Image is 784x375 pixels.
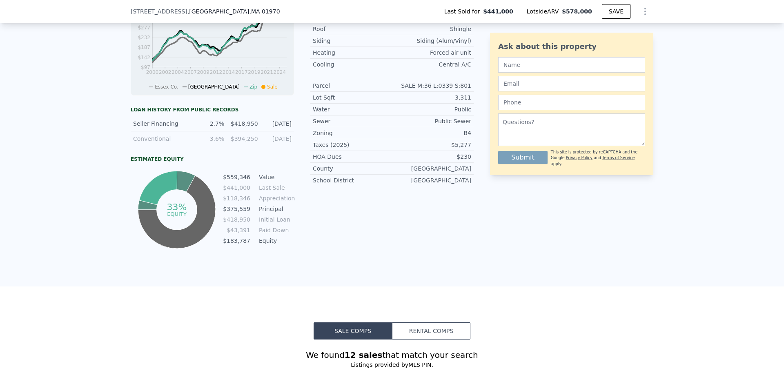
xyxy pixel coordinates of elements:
[249,8,280,15] span: , MA 01970
[392,49,471,57] div: Forced air unit
[196,135,224,143] div: 3.6%
[313,153,392,161] div: HOA Dues
[131,361,653,369] div: Listings provided by MLS PIN .
[138,35,150,40] tspan: $232
[197,69,209,75] tspan: 2009
[313,82,392,90] div: Parcel
[210,69,223,75] tspan: 2012
[138,44,150,50] tspan: $187
[498,41,645,52] div: Ask about this property
[235,69,248,75] tspan: 2017
[248,69,261,75] tspan: 2019
[146,69,159,75] tspan: 2000
[257,183,294,192] td: Last Sale
[392,82,471,90] div: SALE M:36 L:0339 S:801
[131,156,294,162] div: Estimated Equity
[131,107,294,113] div: Loan history from public records
[602,155,635,160] a: Terms of Service
[229,135,258,143] div: $394,250
[313,117,392,125] div: Sewer
[138,25,150,31] tspan: $277
[345,350,383,360] strong: 12 sales
[133,120,191,128] div: Seller Financing
[392,141,471,149] div: $5,277
[257,173,294,182] td: Value
[313,176,392,184] div: School District
[392,129,471,137] div: B4
[171,69,184,75] tspan: 2004
[167,211,187,217] tspan: equity
[159,69,171,75] tspan: 2002
[188,84,240,90] span: [GEOGRAPHIC_DATA]
[187,7,280,16] span: , [GEOGRAPHIC_DATA]
[131,349,653,361] div: We found that match your search
[392,322,470,339] button: Rental Comps
[392,25,471,33] div: Shingle
[196,120,224,128] div: 2.7%
[223,69,235,75] tspan: 2014
[562,8,592,15] span: $578,000
[392,117,471,125] div: Public Sewer
[223,173,251,182] td: $559,346
[257,194,294,203] td: Appreciation
[483,7,513,16] span: $441,000
[392,176,471,184] div: [GEOGRAPHIC_DATA]
[566,155,592,160] a: Privacy Policy
[313,60,392,69] div: Cooling
[131,7,187,16] span: [STREET_ADDRESS]
[392,93,471,102] div: 3,311
[392,37,471,45] div: Siding (Alum/Vinyl)
[274,69,286,75] tspan: 2024
[141,64,150,70] tspan: $97
[223,204,251,213] td: $375,559
[313,37,392,45] div: Siding
[637,3,653,20] button: Show Options
[527,7,562,16] span: Lotside ARV
[257,236,294,245] td: Equity
[267,84,278,90] span: Sale
[223,215,251,224] td: $418,950
[155,84,178,90] span: Essex Co.
[602,4,630,19] button: SAVE
[223,183,251,192] td: $441,000
[313,141,392,149] div: Taxes (2025)
[392,105,471,113] div: Public
[498,57,645,73] input: Name
[498,76,645,91] input: Email
[313,164,392,173] div: County
[392,60,471,69] div: Central A/C
[444,7,483,16] span: Last Sold for
[229,120,258,128] div: $418,950
[314,322,392,339] button: Sale Comps
[223,194,251,203] td: $118,346
[313,129,392,137] div: Zoning
[184,69,197,75] tspan: 2007
[392,153,471,161] div: $230
[223,236,251,245] td: $183,787
[133,135,191,143] div: Conventional
[257,226,294,235] td: Paid Down
[138,55,150,60] tspan: $142
[551,149,645,167] div: This site is protected by reCAPTCHA and the Google and apply.
[263,120,292,128] div: [DATE]
[223,226,251,235] td: $43,391
[313,25,392,33] div: Roof
[249,84,257,90] span: Zip
[392,164,471,173] div: [GEOGRAPHIC_DATA]
[257,215,294,224] td: Initial Loan
[498,95,645,110] input: Phone
[313,49,392,57] div: Heating
[313,93,392,102] div: Lot Sqft
[257,204,294,213] td: Principal
[498,151,548,164] button: Submit
[261,69,273,75] tspan: 2021
[313,105,392,113] div: Water
[167,202,187,212] tspan: 33%
[263,135,292,143] div: [DATE]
